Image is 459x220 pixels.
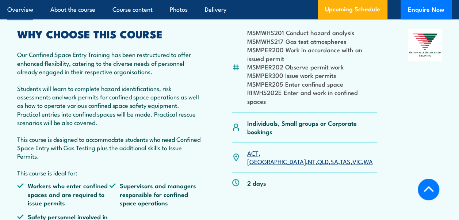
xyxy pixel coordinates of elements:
li: Workers who enter confined spaces and are required to issue permits [17,181,109,207]
h2: WHY CHOOSE THIS COURSE [17,29,201,38]
p: 2 days [247,179,266,187]
p: Our Confined Space Entry Training has been restructured to offer enhanced flexibility, catering t... [17,50,201,76]
a: VIC [352,157,362,166]
li: MSMPER300 Issue work permits [247,71,377,79]
li: MSMWHS201 Conduct hazard analysis [247,28,377,37]
a: TAS [340,157,350,166]
li: Supervisors and managers responsible for confined space operations [109,181,201,207]
li: RIIWHS202E Enter and work in confined spaces [247,88,377,105]
li: MSMPER200 Work in accordance with an issued permit [247,45,377,62]
li: MSMPER205 Enter confined space [247,80,377,88]
li: MSMPER202 Observe permit work [247,62,377,71]
a: ACT [247,148,258,157]
a: [GEOGRAPHIC_DATA] [247,157,306,166]
a: NT [307,157,315,166]
a: QLD [317,157,328,166]
p: Individuals, Small groups or Corporate bookings [247,119,377,136]
p: This course is designed to accommodate students who need Confined Space Entry with Gas Testing pl... [17,135,201,160]
p: This course is ideal for: [17,168,201,177]
img: Nationally Recognised Training logo. [408,29,442,61]
a: WA [363,157,372,166]
li: MSMWHS217 Gas test atmospheres [247,37,377,45]
p: Students will learn to complete hazard identifications, risk assessments and work permits for con... [17,84,201,127]
a: SA [330,157,338,166]
p: , , , , , , , [247,149,377,166]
